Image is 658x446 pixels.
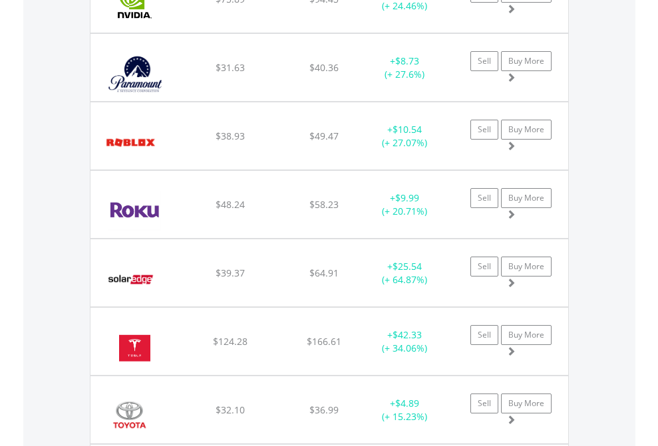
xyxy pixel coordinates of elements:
span: $40.36 [309,61,339,74]
img: EQU.US.TM.png [97,393,164,440]
a: Sell [470,257,498,277]
img: EQU.US.SEDG.png [97,256,164,303]
span: $48.24 [216,198,245,211]
span: $25.54 [393,260,422,273]
span: $49.47 [309,130,339,142]
a: Buy More [501,325,552,345]
a: Buy More [501,393,552,413]
a: Buy More [501,188,552,208]
a: Sell [470,325,498,345]
span: $166.61 [307,335,341,348]
a: Sell [470,120,498,140]
span: $124.28 [213,335,247,348]
span: $9.99 [395,191,419,204]
a: Buy More [501,120,552,140]
div: + (+ 34.06%) [363,328,446,355]
a: Sell [470,51,498,71]
span: $39.37 [216,267,245,279]
a: Buy More [501,51,552,71]
span: $8.73 [395,55,419,67]
span: $32.10 [216,403,245,416]
img: EQU.US.ROKU.png [97,187,172,235]
a: Buy More [501,257,552,277]
span: $10.54 [393,123,422,136]
img: EQU.US.TSLA.png [97,324,172,372]
span: $42.33 [393,328,422,341]
img: EQU.US.PSKY.png [97,51,174,98]
div: + (+ 27.07%) [363,123,446,150]
a: Sell [470,188,498,208]
span: $31.63 [216,61,245,74]
span: $4.89 [395,397,419,409]
div: + (+ 64.87%) [363,260,446,286]
span: $38.93 [216,130,245,142]
div: + (+ 27.6%) [363,55,446,81]
span: $36.99 [309,403,339,416]
span: $64.91 [309,267,339,279]
a: Sell [470,393,498,413]
div: + (+ 15.23%) [363,397,446,423]
img: EQU.US.RBLX.png [97,119,164,166]
span: $58.23 [309,198,339,211]
div: + (+ 20.71%) [363,191,446,218]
